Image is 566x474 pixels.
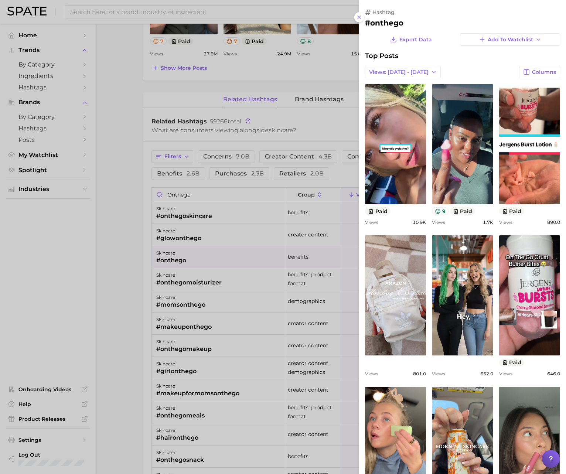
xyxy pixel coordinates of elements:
span: Views [365,219,378,225]
span: Add to Watchlist [488,37,533,43]
span: Views [432,219,445,225]
span: Top Posts [365,52,398,60]
span: Views [499,371,512,376]
span: 890.0 [547,219,560,225]
button: Columns [519,66,560,78]
span: 1.7k [483,219,493,225]
span: 652.0 [480,371,493,376]
span: Views [432,371,445,376]
button: 9 [432,207,449,215]
span: Columns [532,69,556,75]
button: Views: [DATE] - [DATE] [365,66,441,78]
span: Export Data [399,37,432,43]
button: paid [365,207,391,215]
span: hashtag [372,9,395,16]
button: Export Data [388,33,433,46]
span: Views: [DATE] - [DATE] [369,69,429,75]
span: 10.9k [413,219,426,225]
span: Views [365,371,378,376]
button: paid [450,207,475,215]
button: Add to Watchlist [460,33,560,46]
span: 646.0 [547,371,560,376]
h2: #onthego [365,18,560,27]
button: paid [499,359,525,366]
span: Views [499,219,512,225]
span: 801.0 [413,371,426,376]
button: paid [499,207,525,215]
